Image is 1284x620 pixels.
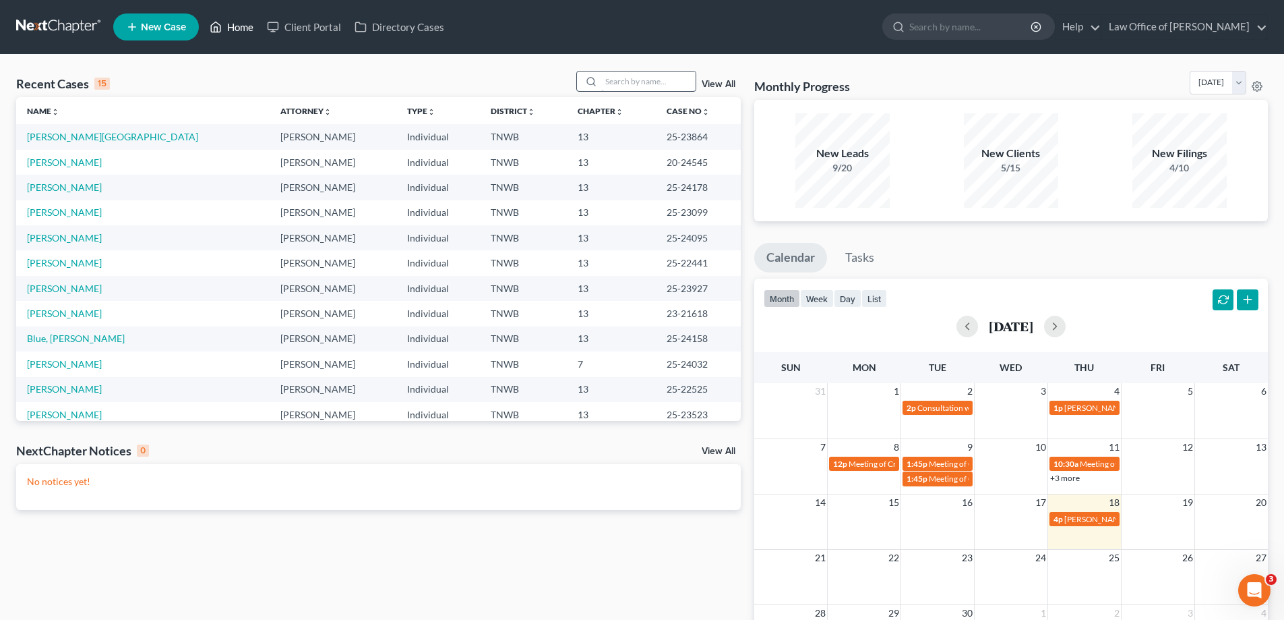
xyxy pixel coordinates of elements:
span: 4 [1113,383,1121,399]
td: TNWB [480,175,567,200]
td: [PERSON_NAME] [270,276,396,301]
span: 1:45p [907,474,927,484]
span: 24 [1034,550,1047,566]
td: 13 [567,250,656,275]
td: TNWB [480,327,567,351]
p: No notices yet! [27,475,730,488]
span: [PERSON_NAME] ch 7 [1064,403,1144,413]
span: 21 [814,550,827,566]
span: 14 [814,495,827,511]
i: unfold_more [427,108,435,116]
span: 11 [1107,439,1121,455]
a: Typeunfold_more [407,106,435,116]
i: unfold_more [324,108,332,116]
td: 25-24158 [656,327,741,351]
td: TNWB [480,124,567,149]
iframe: Intercom live chat [1238,574,1271,607]
td: 25-23523 [656,402,741,427]
td: Individual [396,225,480,250]
td: Individual [396,377,480,402]
span: Sat [1223,362,1240,373]
div: New Clients [964,146,1058,161]
td: 23-21618 [656,301,741,326]
td: 13 [567,124,656,149]
span: Meeting of Creditors [849,459,921,469]
td: Individual [396,200,480,225]
a: View All [702,80,735,89]
span: 1p [1053,403,1063,413]
td: 13 [567,175,656,200]
button: list [861,289,887,308]
span: 13 [1254,439,1268,455]
i: unfold_more [702,108,710,116]
td: 25-23099 [656,200,741,225]
span: 10:30a [1053,459,1078,469]
span: 6 [1260,383,1268,399]
td: Individual [396,175,480,200]
a: Client Portal [260,15,348,39]
td: 13 [567,225,656,250]
span: Sun [781,362,801,373]
a: Tasks [833,243,886,273]
span: 8 [892,439,900,455]
td: [PERSON_NAME] [270,225,396,250]
span: 5 [1186,383,1194,399]
div: 15 [94,78,110,90]
a: +3 more [1050,473,1080,483]
span: Mon [853,362,876,373]
td: Individual [396,250,480,275]
h3: Monthly Progress [754,78,850,94]
span: 3 [1266,574,1277,585]
a: [PERSON_NAME][GEOGRAPHIC_DATA] [27,131,198,142]
td: TNWB [480,377,567,402]
td: TNWB [480,200,567,225]
div: New Leads [795,146,890,161]
td: [PERSON_NAME] [270,351,396,376]
td: TNWB [480,301,567,326]
a: [PERSON_NAME] [27,283,102,294]
td: 13 [567,150,656,175]
td: Individual [396,124,480,149]
a: [PERSON_NAME] [27,409,102,420]
span: 26 [1181,550,1194,566]
span: 7 [819,439,827,455]
span: 18 [1107,495,1121,511]
td: 7 [567,351,656,376]
td: [PERSON_NAME] [270,175,396,200]
td: Individual [396,150,480,175]
td: Individual [396,402,480,427]
input: Search by name... [909,14,1033,39]
td: TNWB [480,250,567,275]
a: Case Nounfold_more [667,106,710,116]
input: Search by name... [601,72,696,91]
td: 25-23927 [656,276,741,301]
a: Home [203,15,260,39]
td: 25-24095 [656,225,741,250]
td: 13 [567,200,656,225]
a: View All [702,447,735,456]
div: New Filings [1132,146,1227,161]
span: 2p [907,403,916,413]
a: [PERSON_NAME] [27,157,102,168]
td: [PERSON_NAME] [270,250,396,275]
span: 1:45p [907,459,927,469]
span: Tue [929,362,946,373]
td: Individual [396,327,480,351]
span: Wed [1000,362,1022,373]
span: 20 [1254,495,1268,511]
h2: [DATE] [989,319,1033,333]
td: [PERSON_NAME] [270,150,396,175]
a: [PERSON_NAME] [27,308,102,319]
span: 17 [1034,495,1047,511]
span: 3 [1039,383,1047,399]
td: [PERSON_NAME] [270,377,396,402]
td: 13 [567,377,656,402]
a: Help [1056,15,1101,39]
span: New Case [141,22,186,32]
td: Individual [396,351,480,376]
i: unfold_more [527,108,535,116]
a: Attorneyunfold_more [280,106,332,116]
span: Fri [1151,362,1165,373]
a: Chapterunfold_more [578,106,623,116]
button: day [834,289,861,308]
